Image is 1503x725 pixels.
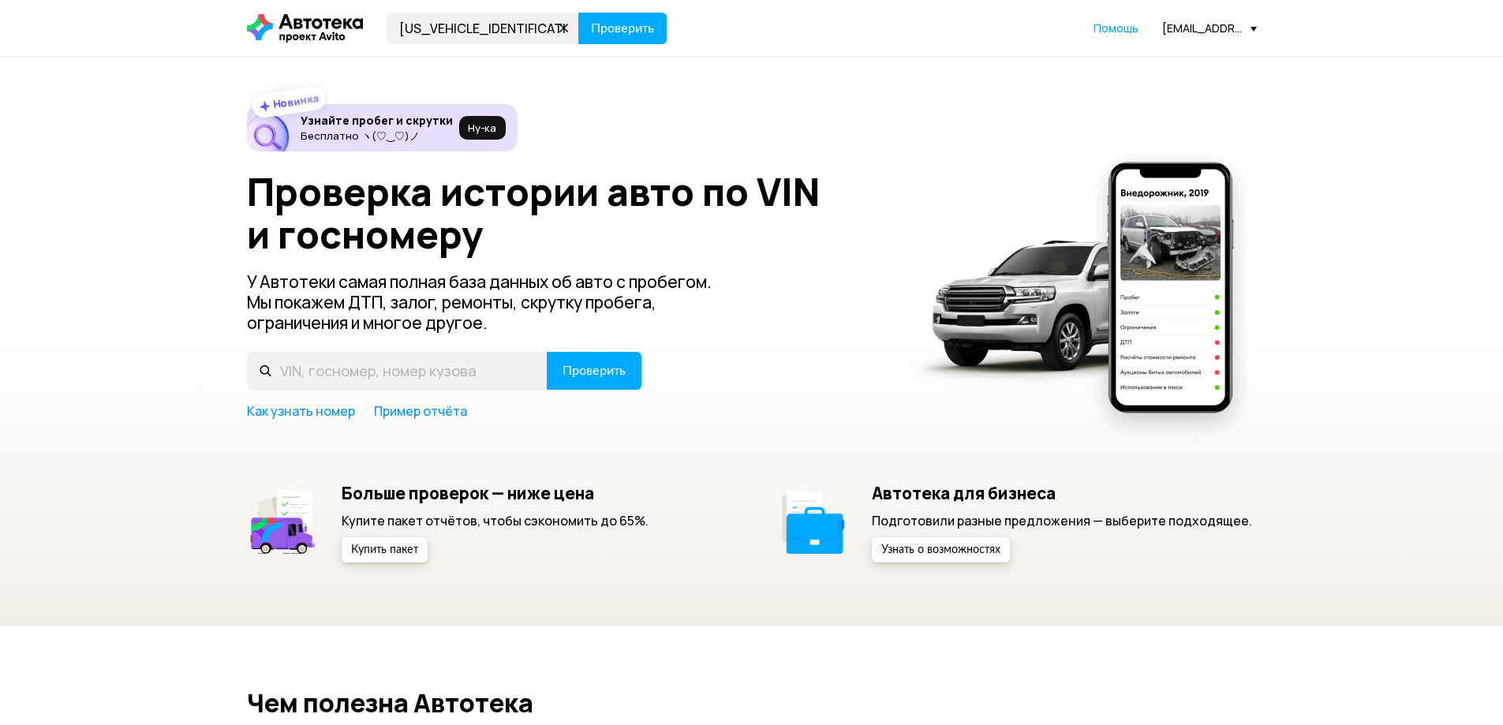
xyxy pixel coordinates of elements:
span: Узнать о возможностях [881,544,1000,555]
a: Пример отчёта [374,402,467,420]
span: Ну‑ка [468,121,496,134]
span: Купить пакет [351,544,418,555]
button: Проверить [578,13,667,44]
p: Бесплатно ヽ(♡‿♡)ノ [301,129,453,142]
strong: Новинка [271,91,320,111]
input: VIN, госномер, номер кузова [387,13,579,44]
h6: Узнайте пробег и скрутки [301,114,453,128]
p: У Автотеки самая полная база данных об авто с пробегом. Мы покажем ДТП, залог, ремонты, скрутку п... [247,271,738,333]
span: Проверить [563,364,626,377]
p: Подготовили разные предложения — выберите подходящее. [872,512,1252,529]
button: Узнать о возможностях [872,537,1010,562]
a: Как узнать номер [247,402,355,420]
a: Помощь [1094,21,1138,36]
div: [EMAIL_ADDRESS][DOMAIN_NAME] [1162,21,1257,36]
h2: Чем полезна Автотека [247,689,1257,717]
h1: Проверка истории авто по VIN и госномеру [247,170,888,256]
h5: Больше проверок — ниже цена [342,483,649,503]
button: Купить пакет [342,537,428,562]
button: Проверить [547,352,641,390]
span: Проверить [591,22,654,35]
input: VIN, госномер, номер кузова [247,352,548,390]
h5: Автотека для бизнеса [872,483,1252,503]
p: Купите пакет отчётов, чтобы сэкономить до 65%. [342,512,649,529]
